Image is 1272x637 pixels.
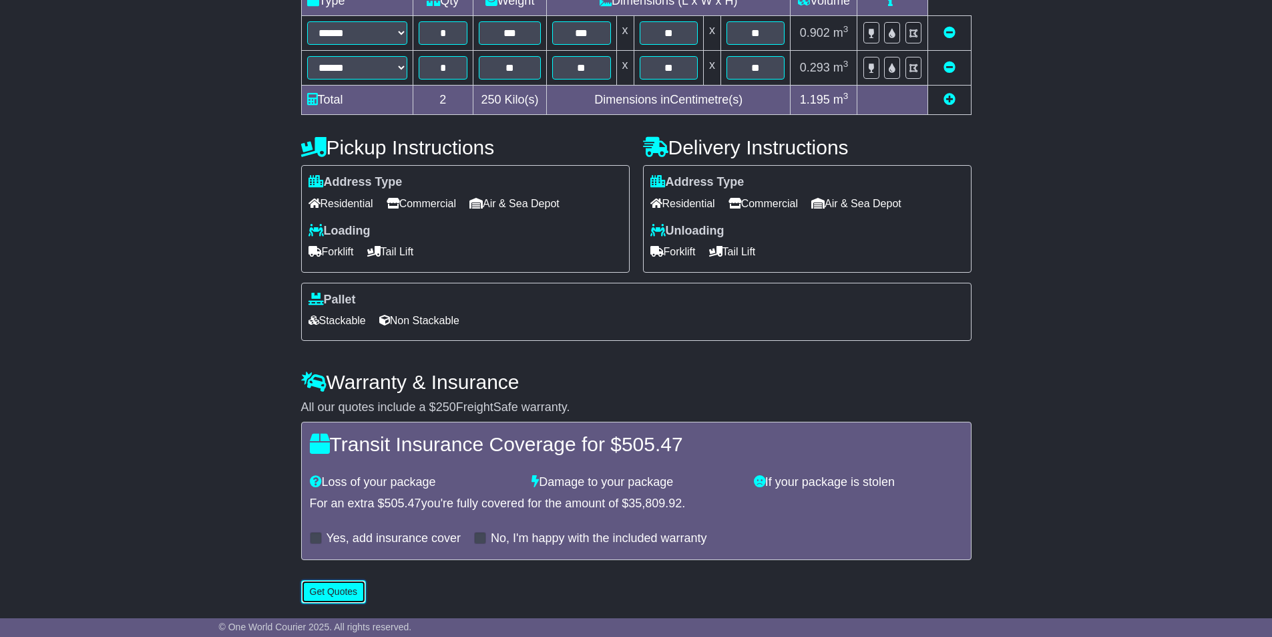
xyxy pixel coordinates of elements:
span: 0.902 [800,26,830,39]
span: Non Stackable [379,310,459,331]
span: 1.195 [800,93,830,106]
span: m [833,26,849,39]
h4: Delivery Instructions [643,136,972,158]
span: Residential [308,193,373,214]
span: Tail Lift [367,241,414,262]
div: If your package is stolen [747,475,970,490]
h4: Pickup Instructions [301,136,630,158]
span: 505.47 [622,433,683,455]
td: Dimensions in Centimetre(s) [547,86,791,115]
span: 250 [436,400,456,414]
span: Residential [650,193,715,214]
label: Loading [308,224,371,239]
td: Total [301,86,413,115]
sup: 3 [843,24,849,34]
span: © One World Courier 2025. All rights reserved. [219,622,412,632]
span: Forklift [308,241,354,262]
div: Damage to your package [525,475,747,490]
td: x [616,51,634,86]
td: x [616,16,634,51]
a: Remove this item [943,26,956,39]
a: Add new item [943,93,956,106]
td: 2 [413,86,473,115]
span: Stackable [308,310,366,331]
div: Loss of your package [303,475,525,490]
a: Remove this item [943,61,956,74]
sup: 3 [843,91,849,101]
label: Unloading [650,224,724,239]
span: 0.293 [800,61,830,74]
span: m [833,61,849,74]
label: Address Type [650,175,745,190]
sup: 3 [843,59,849,69]
span: Tail Lift [709,241,756,262]
label: Address Type [308,175,403,190]
label: Yes, add insurance cover [327,531,461,546]
span: Forklift [650,241,696,262]
div: For an extra $ you're fully covered for the amount of $ . [310,497,963,511]
h4: Transit Insurance Coverage for $ [310,433,963,455]
label: No, I'm happy with the included warranty [491,531,707,546]
span: 505.47 [385,497,421,510]
td: Kilo(s) [473,86,547,115]
span: Commercial [387,193,456,214]
td: x [703,16,720,51]
span: Commercial [728,193,798,214]
button: Get Quotes [301,580,367,604]
span: m [833,93,849,106]
h4: Warranty & Insurance [301,371,972,393]
span: 250 [481,93,501,106]
div: All our quotes include a $ FreightSafe warranty. [301,400,972,415]
td: x [703,51,720,86]
span: Air & Sea Depot [811,193,901,214]
label: Pallet [308,293,356,307]
span: 35,809.92 [628,497,682,510]
span: Air & Sea Depot [469,193,560,214]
